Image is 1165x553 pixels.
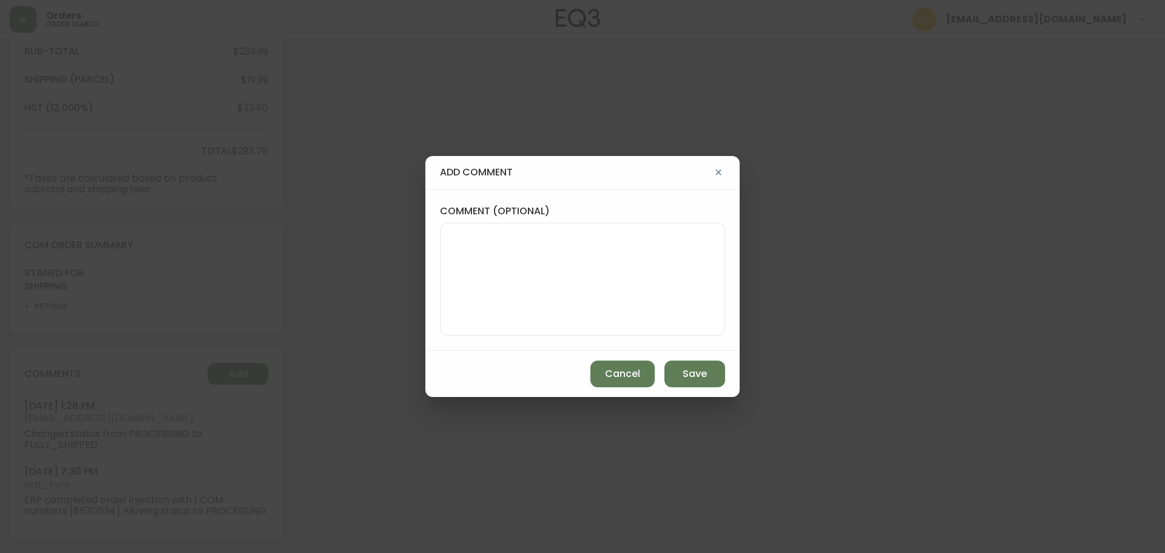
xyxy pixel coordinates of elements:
[605,367,640,381] span: Cancel
[440,166,712,179] h4: add comment
[664,361,725,387] button: Save
[683,367,707,381] span: Save
[440,205,725,218] label: comment (optional)
[590,361,655,387] button: Cancel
